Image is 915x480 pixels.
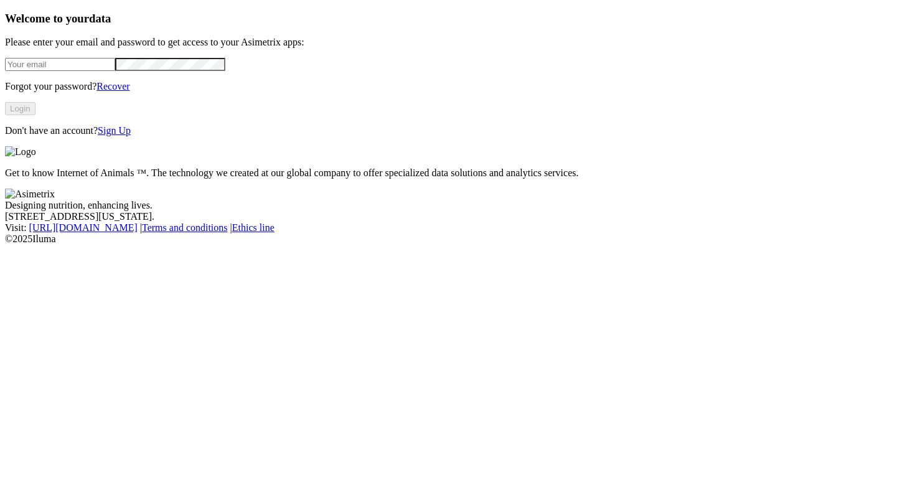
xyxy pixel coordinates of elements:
a: Ethics line [232,222,274,233]
a: Sign Up [98,125,131,136]
div: © 2025 Iluma [5,233,910,245]
a: Terms and conditions [142,222,228,233]
a: Recover [96,81,129,92]
p: Don't have an account? [5,125,910,136]
img: Logo [5,146,36,158]
div: Designing nutrition, enhancing lives. [5,200,910,211]
p: Please enter your email and password to get access to your Asimetrix apps: [5,37,910,48]
img: Asimetrix [5,189,55,200]
p: Get to know Internet of Animals ™. The technology we created at our global company to offer speci... [5,167,910,179]
div: Visit : | | [5,222,910,233]
h3: Welcome to your [5,12,910,26]
div: [STREET_ADDRESS][US_STATE]. [5,211,910,222]
a: [URL][DOMAIN_NAME] [29,222,138,233]
input: Your email [5,58,115,71]
p: Forgot your password? [5,81,910,92]
span: data [89,12,111,25]
button: Login [5,102,35,115]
